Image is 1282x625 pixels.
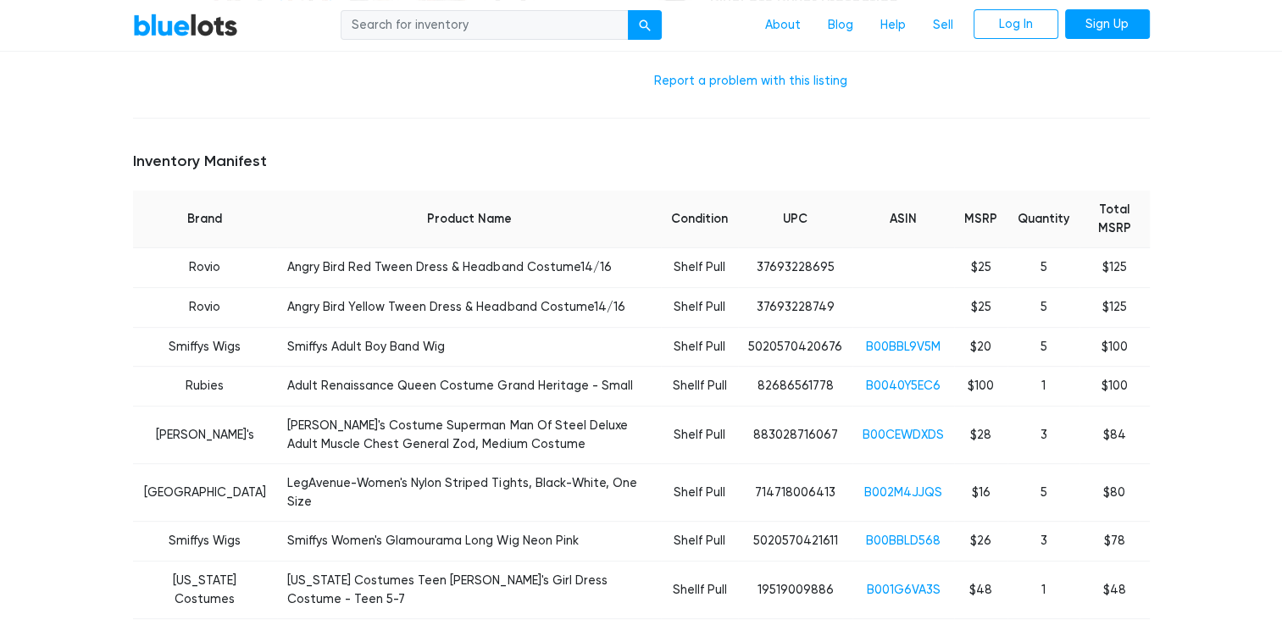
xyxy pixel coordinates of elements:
a: B00BBLD568 [866,534,941,548]
td: Smiffys Wigs [133,522,278,561]
td: Angry Bird Yellow Tween Dress & Headband Costume14/16 [277,288,661,328]
td: Shelf Pull [661,327,738,367]
td: Shelf Pull [661,522,738,561]
a: B00BBL9V5M [866,340,941,354]
td: $26 [954,522,1007,561]
td: [US_STATE] Costumes [133,561,278,618]
td: Shelf Pull [661,406,738,463]
td: [PERSON_NAME]'s Costume Superman Man Of Steel Deluxe Adult Muscle Chest General Zod, Medium Costume [277,406,661,463]
td: 5020570420676 [738,327,852,367]
td: Rubies [133,367,278,407]
a: Help [867,9,919,41]
td: Smiffys Adult Boy Band Wig [277,327,661,367]
td: Shelf Pull [661,248,738,288]
td: 82686561778 [738,367,852,407]
a: BlueLots [133,13,238,37]
td: 714718006413 [738,464,852,522]
th: Quantity [1007,191,1079,248]
th: Condition [661,191,738,248]
td: Shelf Pull [661,288,738,328]
td: $100 [1079,367,1150,407]
td: 5 [1007,248,1079,288]
td: $48 [954,561,1007,618]
a: About [752,9,814,41]
td: 37693228695 [738,248,852,288]
td: 5020570421611 [738,522,852,561]
td: Shellf Pull [661,561,738,618]
a: Sign Up [1065,9,1150,40]
a: Report a problem with this listing [654,74,847,88]
td: Rovio [133,248,278,288]
td: $125 [1079,248,1150,288]
td: Shellf Pull [661,367,738,407]
td: Adult Renaissance Queen Costume Grand Heritage - Small [277,367,661,407]
td: $100 [954,367,1007,407]
td: $100 [1079,327,1150,367]
td: $28 [954,406,1007,463]
a: B001G6VA3S [866,583,940,597]
td: 3 [1007,522,1079,561]
td: 3 [1007,406,1079,463]
td: 19519009886 [738,561,852,618]
td: 1 [1007,367,1079,407]
td: [PERSON_NAME]'s [133,406,278,463]
td: Angry Bird Red Tween Dress & Headband Costume14/16 [277,248,661,288]
input: Search for inventory [341,10,629,41]
td: [US_STATE] Costumes Teen [PERSON_NAME]'s Girl Dress Costume - Teen 5-7 [277,561,661,618]
td: LegAvenue-Women's Nylon Striped Tights, Black-White, One Size [277,464,661,522]
td: $125 [1079,288,1150,328]
td: Smiffys Women's Glamourama Long Wig Neon Pink [277,522,661,561]
td: 5 [1007,288,1079,328]
a: Blog [814,9,867,41]
a: B0040Y5EC6 [866,379,941,393]
td: Rovio [133,288,278,328]
td: $48 [1079,561,1150,618]
th: Product Name [277,191,661,248]
th: Brand [133,191,278,248]
td: Shelf Pull [661,464,738,522]
td: 1 [1007,561,1079,618]
td: 883028716067 [738,406,852,463]
td: $78 [1079,522,1150,561]
th: UPC [738,191,852,248]
td: 5 [1007,327,1079,367]
td: $80 [1079,464,1150,522]
td: 5 [1007,464,1079,522]
td: 37693228749 [738,288,852,328]
td: $25 [954,288,1007,328]
th: ASIN [852,191,954,248]
td: Smiffys Wigs [133,327,278,367]
a: Log In [974,9,1058,40]
td: $84 [1079,406,1150,463]
a: B00CEWDXDS [863,428,944,442]
a: B002M4JJQS [864,485,942,500]
td: $20 [954,327,1007,367]
td: $16 [954,464,1007,522]
th: MSRP [954,191,1007,248]
h5: Inventory Manifest [133,152,1150,171]
td: $25 [954,248,1007,288]
th: Total MSRP [1079,191,1150,248]
a: Sell [919,9,967,41]
td: [GEOGRAPHIC_DATA] [133,464,278,522]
